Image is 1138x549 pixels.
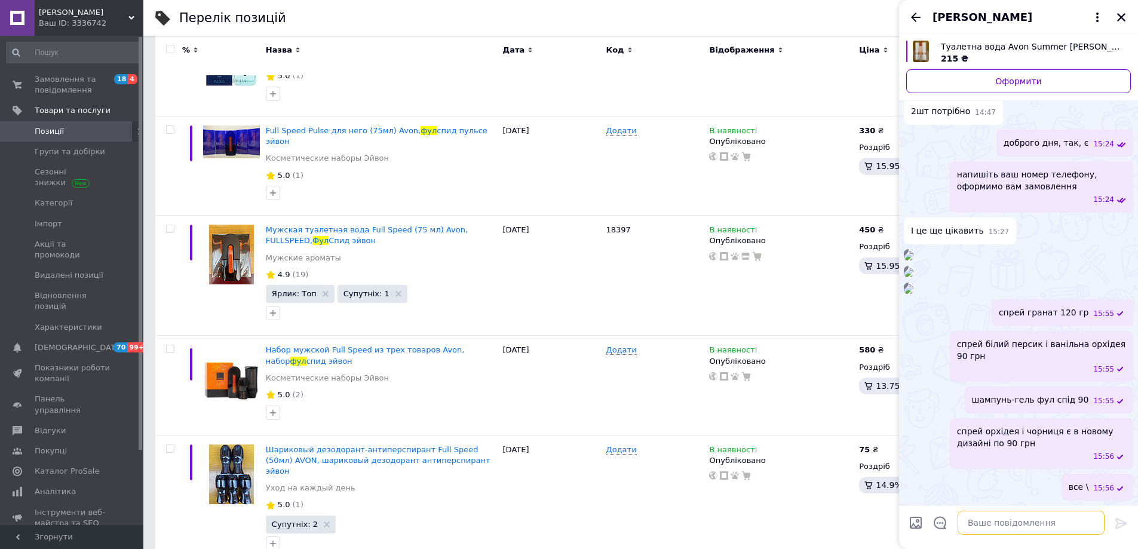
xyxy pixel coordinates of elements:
a: Мужские ароматы [266,253,341,263]
span: (1) [293,171,303,180]
span: В наявності [709,126,757,139]
span: Туалетна вода Avon Summer [PERSON_NAME] (50 мл) AVON, [PERSON_NAME] сансет ейвон [941,41,1121,53]
button: Назад [909,10,923,24]
span: 15:27 12.08.2025 [989,227,1010,237]
span: 70 [114,342,127,352]
span: Дата [503,45,525,56]
div: [DATE] [500,216,603,336]
a: Оформити [906,69,1131,93]
div: ₴ [859,225,884,235]
a: Уход на каждый день [266,483,355,493]
span: 99+ [127,342,147,352]
img: Мужская туалетная вода Full Speed (75 мл) Avon, FULLSPEED, Фул Спид эйвон [209,225,254,284]
span: Супутніх: 2 [272,520,318,528]
span: 15:55 12.08.2025 [1093,364,1114,375]
span: Каталог ProSale [35,466,99,477]
span: 15:24 12.08.2025 [1093,195,1114,205]
span: 5.0 [278,71,290,80]
span: (1) [293,71,303,80]
span: Ярлик: Топ [272,290,317,297]
span: доброго дня, так, є [1004,137,1089,149]
span: 18 [114,74,128,84]
a: Косметические наборы Эйвон [266,153,389,164]
span: фул [421,126,437,135]
span: Назва [266,45,292,56]
span: (1) [293,500,303,509]
span: Сезонні знижки [35,167,111,188]
span: Відновлення позицій [35,290,111,312]
span: Аналітика [35,486,76,497]
span: Додати [606,345,637,355]
span: В наявності [709,445,757,458]
button: Відкрити шаблони відповідей [933,515,948,530]
span: В наявності [709,225,757,238]
span: фул [290,357,306,366]
div: Опубліковано [709,356,853,367]
span: шампунь-гель фул спід 90 [972,394,1089,406]
span: Шариковый дезодорант-антиперспирант Full Speed (50мл) AVON, шариковый дезодорант антиперспирант э... [266,445,490,476]
img: 8e6a286e-9aae-477b-a757-b40a613c09ae_w500_h500 [904,268,913,277]
span: 15:55 12.08.2025 [1093,309,1114,319]
span: Відгуки [35,425,66,436]
span: 14:47 12.08.2025 [975,108,996,118]
span: Набор мужской Full Speed ​​из трех товаров Avon, набор [266,345,465,365]
img: de6e7958-d901-4732-9afb-8346b8630306_w500_h500 [904,251,913,260]
span: 5.0 [278,500,290,509]
a: Набор мужской Full Speed ​​из трех товаров Avon, наборфулспид эйвон [266,345,465,365]
span: Покупці [35,446,67,456]
span: 4 [128,74,137,84]
span: Ейвон Дешево [39,7,128,18]
span: 2шт потрібно [911,105,970,118]
span: (19) [293,270,309,279]
div: Роздріб [859,362,962,373]
img: 2659341739_w640_h640_tualetnaya-voda-avon.jpg [913,41,929,62]
span: 15:55 12.08.2025 [1093,396,1114,406]
span: 15.95%, 71.78 ₴ [876,261,946,271]
span: І це ще цікавить [911,225,984,237]
span: Супутніх: 1 [343,290,389,297]
span: Панель управління [35,394,111,415]
span: Фул [312,236,329,245]
span: [PERSON_NAME] [933,10,1032,25]
a: Full Speed ​​Pulse для него (75мл) Avon,фулспид пульсе эйвон [266,126,487,146]
span: 215 ₴ [941,54,968,63]
img: 0c9e5b50-3f65-47e3-bd4d-b08f81f188a3_w500_h500 [904,284,913,294]
div: ₴ [859,345,884,355]
span: 15:24 12.08.2025 [1093,139,1114,149]
span: Групи та добірки [35,146,105,157]
span: 4.9 [278,270,290,279]
span: Характеристики [35,322,102,333]
span: все \ [1069,481,1089,493]
span: спрей гранат 120 гр [999,306,1088,319]
div: [DATE] [500,336,603,435]
span: спид эйвон [306,357,352,366]
b: 580 [859,345,875,354]
img: Набор мужской Full Speed ​​из трех товаров Avon, набор фул спид эйвон [203,345,260,401]
span: 5.0 [278,390,290,399]
span: Ціна [859,45,879,56]
button: Закрити [1114,10,1128,24]
span: (2) [293,390,303,399]
span: Показники роботи компанії [35,363,111,384]
div: ₴ [859,125,884,136]
div: Роздріб [859,142,962,153]
div: Опубліковано [709,235,853,246]
span: 13.75%, 79.75 ₴ [876,381,946,391]
div: Роздріб [859,241,962,252]
b: 330 [859,126,875,135]
span: 15.95%, 52.63 ₴ [876,161,946,171]
span: 15:56 12.08.2025 [1093,452,1114,462]
div: Опубліковано [709,455,853,466]
a: Мужская туалетная вода Full Speed (75 мл) Avon, FULLSPEED,ФулСпид эйвон [266,225,468,245]
span: Імпорт [35,219,62,229]
span: Додати [606,445,637,455]
span: Відображення [709,45,774,56]
span: напишіть ваш номер телефону, оформимо вам замовлення [957,168,1126,192]
span: 15:56 12.08.2025 [1093,483,1114,493]
span: Видалені позиції [35,270,103,281]
span: 5.0 [278,171,290,180]
span: 18397 [606,225,631,234]
button: [PERSON_NAME] [933,10,1105,25]
span: Спид эйвон [329,236,376,245]
b: 450 [859,225,875,234]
